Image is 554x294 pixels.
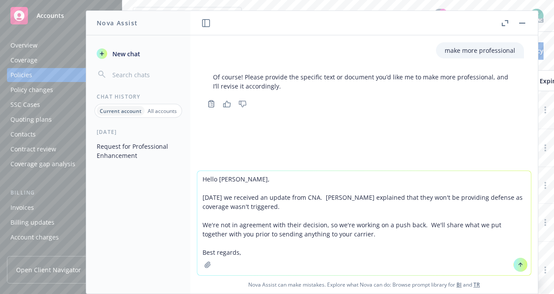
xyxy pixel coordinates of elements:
[456,281,462,288] a: BI
[10,230,59,244] div: Account charges
[10,245,61,259] div: Installment plans
[7,188,115,197] div: Billing
[37,12,64,19] span: Accounts
[10,201,34,215] div: Invoices
[207,100,215,108] svg: Copy to clipboard
[530,9,544,23] img: photo
[445,46,515,55] p: make more professional
[473,281,480,288] a: TR
[7,53,115,67] a: Coverage
[7,215,115,229] a: Billing updates
[10,53,37,67] div: Coverage
[490,7,507,24] a: Search
[7,201,115,215] a: Invoices
[236,98,250,110] button: Thumbs down
[10,157,75,171] div: Coverage gap analysis
[213,72,515,91] p: Of course! Please provide the specific text or document you’d like me to make more professional, ...
[133,7,242,24] button: JobTrain, Inc.
[7,3,115,28] a: Accounts
[97,18,138,27] h1: Nova Assist
[10,83,53,97] div: Policy changes
[10,113,52,126] div: Quoting plans
[100,107,142,115] p: Current account
[93,46,183,62] button: New chat
[510,7,527,24] a: Switch app
[439,9,447,17] div: 99+
[540,143,551,153] a: more
[7,142,115,156] a: Contract review
[540,217,551,228] a: more
[7,38,115,52] a: Overview
[10,127,36,141] div: Contacts
[10,98,40,112] div: SSC Cases
[197,171,531,275] textarea: Hello [PERSON_NAME], [DATE] we received an update from CNA. [PERSON_NAME] explained that they won...
[7,230,115,244] a: Account charges
[111,49,140,58] span: New chat
[10,142,56,156] div: Contract review
[540,105,551,115] a: more
[194,276,534,294] span: Nova Assist can make mistakes. Explore what Nova can do: Browse prompt library for and
[86,128,190,136] div: [DATE]
[540,180,551,191] a: more
[7,157,115,171] a: Coverage gap analysis
[7,127,115,141] a: Contacts
[86,93,190,100] div: Chat History
[16,265,81,274] span: Open Client Navigator
[7,245,115,259] a: Installment plans
[7,83,115,97] a: Policy changes
[10,38,37,52] div: Overview
[10,68,32,82] div: Policies
[7,98,115,112] a: SSC Cases
[449,7,467,24] a: Stop snowing
[111,68,180,81] input: Search chats
[540,265,551,275] a: more
[470,7,487,24] a: Report a Bug
[10,215,54,229] div: Billing updates
[148,107,177,115] p: All accounts
[7,113,115,126] a: Quoting plans
[7,68,115,82] a: Policies
[93,139,183,163] button: Request for Professional Enhancement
